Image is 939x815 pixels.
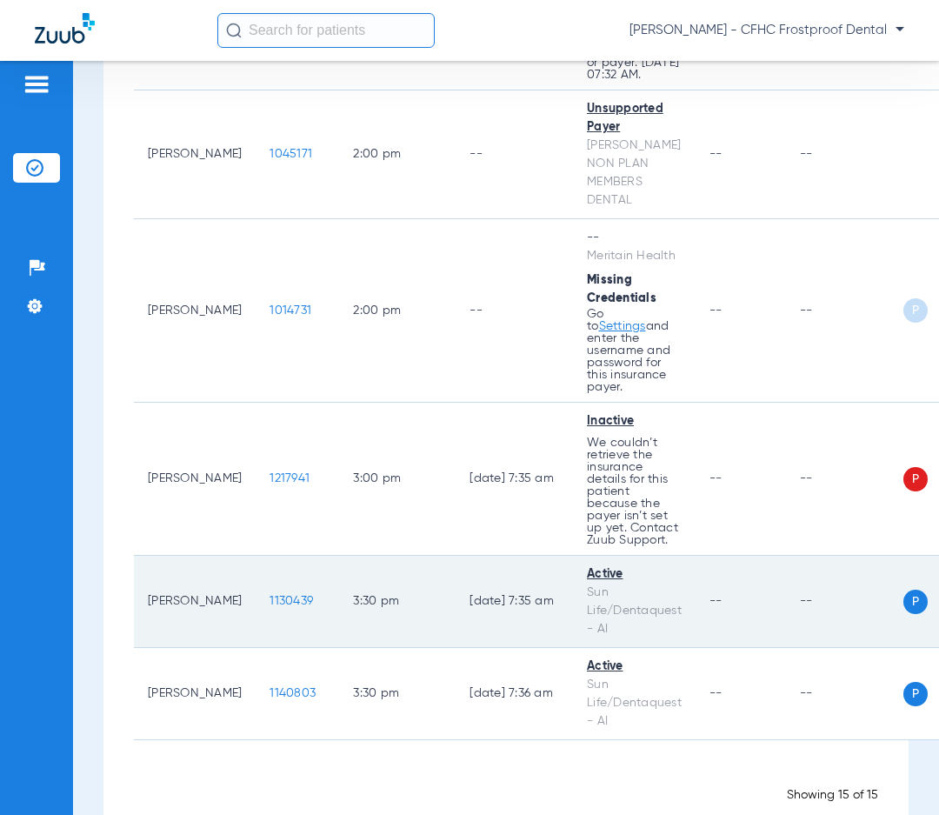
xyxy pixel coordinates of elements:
span: -- [709,148,723,160]
img: hamburger-icon [23,74,50,95]
td: 3:30 PM [339,648,456,740]
img: Search Icon [226,23,242,38]
td: -- [456,219,573,403]
span: Missing Credentials [587,274,656,304]
span: -- [709,687,723,699]
td: -- [786,90,903,219]
p: Go to and enter the username and password for this insurance payer. [587,308,682,393]
td: -- [786,648,903,740]
span: P [903,467,928,491]
a: Settings [599,320,646,332]
img: Zuub Logo [35,13,95,43]
div: Sun Life/Dentaquest - AI [587,584,682,638]
span: 1140803 [270,687,316,699]
span: -- [709,304,723,317]
div: Unsupported Payer [587,100,682,137]
td: -- [456,90,573,219]
span: -- [709,472,723,484]
td: -- [786,556,903,648]
iframe: Chat Widget [852,731,939,815]
span: [PERSON_NAME] - CFHC Frostproof Dental [629,22,904,39]
div: Active [587,658,682,676]
span: P [903,298,928,323]
span: P [903,590,928,614]
td: [PERSON_NAME] [134,403,256,556]
td: [DATE] 7:35 AM [456,556,573,648]
span: 1130439 [270,595,313,607]
div: Active [587,565,682,584]
input: Search for patients [217,13,435,48]
td: [PERSON_NAME] [134,648,256,740]
div: [PERSON_NAME] NON PLAN MEMBERS DENTAL [587,137,682,210]
span: Showing 15 of 15 [787,789,878,801]
div: Inactive [587,412,682,431]
td: [PERSON_NAME] [134,219,256,403]
span: 1217941 [270,472,310,484]
span: -- [709,595,723,607]
td: [PERSON_NAME] [134,90,256,219]
td: 3:00 PM [339,403,456,556]
td: -- [786,219,903,403]
span: 1045171 [270,148,312,160]
td: [DATE] 7:35 AM [456,403,573,556]
td: [DATE] 7:36 AM [456,648,573,740]
span: 1014731 [270,304,311,317]
div: Meritain Health [587,247,682,265]
div: -- [587,229,682,247]
td: 2:00 PM [339,219,456,403]
p: We couldn’t retrieve the insurance details for this patient because the payer isn’t set up yet. C... [587,437,682,546]
td: 2:00 PM [339,90,456,219]
span: P [903,682,928,706]
td: [PERSON_NAME] [134,556,256,648]
td: 3:30 PM [339,556,456,648]
td: -- [786,403,903,556]
div: Sun Life/Dentaquest - AI [587,676,682,731]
